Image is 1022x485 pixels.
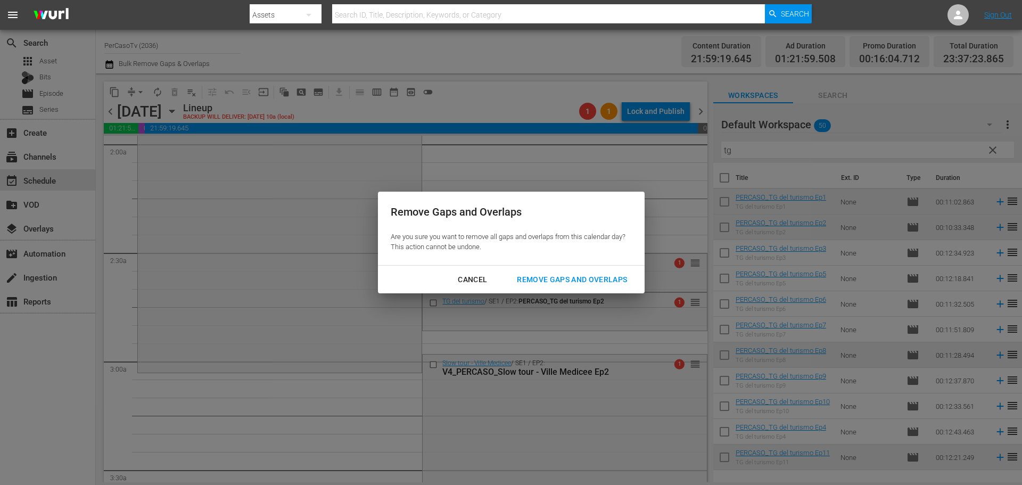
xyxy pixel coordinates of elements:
[391,232,625,242] p: Are you sure you want to remove all gaps and overlaps from this calendar day?
[26,3,77,28] img: ans4CAIJ8jUAAAAAAAAAAAAAAAAAAAAAAAAgQb4GAAAAAAAAAAAAAAAAAAAAAAAAJMjXAAAAAAAAAAAAAAAAAAAAAAAAgAT5G...
[6,9,19,21] span: menu
[391,204,625,220] div: Remove Gaps and Overlaps
[781,4,809,23] span: Search
[391,242,625,252] p: This action cannot be undone.
[449,273,496,286] div: Cancel
[504,270,640,290] button: Remove Gaps and Overlaps
[508,273,636,286] div: Remove Gaps and Overlaps
[984,11,1012,19] a: Sign Out
[445,270,500,290] button: Cancel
